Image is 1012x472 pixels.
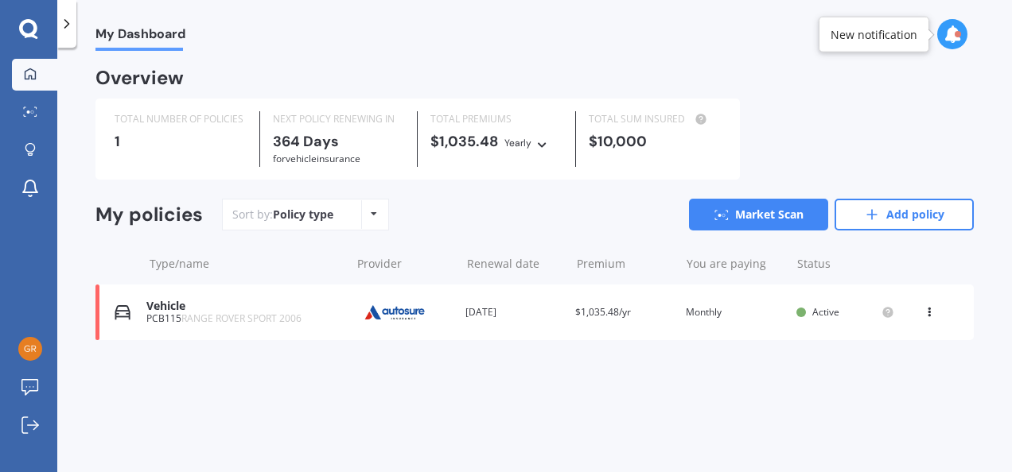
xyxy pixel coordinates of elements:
[577,256,674,272] div: Premium
[95,26,185,48] span: My Dashboard
[831,26,917,42] div: New notification
[273,111,405,127] div: NEXT POLICY RENEWING IN
[115,304,130,320] img: Vehicle
[465,304,563,320] div: [DATE]
[430,133,562,151] div: $1,035.48
[812,305,839,319] span: Active
[115,133,247,149] div: 1
[589,111,721,127] div: TOTAL SUM INSURED
[467,256,564,272] div: Renewal date
[150,256,344,272] div: Type/name
[273,152,360,165] span: for Vehicle insurance
[95,203,203,226] div: My policies
[146,300,342,313] div: Vehicle
[146,313,342,324] div: PCB115
[273,132,339,151] b: 364 Days
[797,256,894,272] div: Status
[504,135,531,151] div: Yearly
[835,199,974,230] a: Add policy
[232,207,333,222] div: Sort by:
[357,256,454,272] div: Provider
[687,256,784,272] div: You are paying
[181,311,302,325] span: RANGE ROVER SPORT 2006
[273,207,333,222] div: Policy type
[575,305,631,319] span: $1,035.48/yr
[430,111,562,127] div: TOTAL PREMIUMS
[355,297,434,327] img: Autosure
[115,111,247,127] div: TOTAL NUMBER OF POLICIES
[689,199,828,230] a: Market Scan
[686,304,784,320] div: Monthly
[18,337,42,361] img: 7ed0de9f5d78b3fd2be49681d670c35c
[95,70,184,86] div: Overview
[589,133,721,149] div: $10,000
